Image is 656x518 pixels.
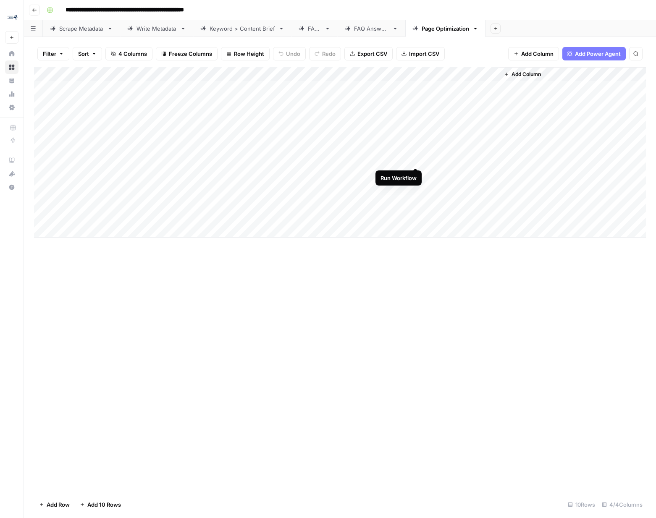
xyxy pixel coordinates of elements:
[309,47,341,60] button: Redo
[5,47,18,60] a: Home
[575,50,621,58] span: Add Power Agent
[422,24,469,33] div: Page Optimization
[193,20,291,37] a: Keyword > Content Brief
[273,47,306,60] button: Undo
[322,50,336,58] span: Redo
[5,10,20,25] img: Compound Growth Logo
[5,167,18,181] button: What's new?
[512,71,541,78] span: Add Column
[5,101,18,114] a: Settings
[291,20,338,37] a: FAQs
[5,167,18,180] div: What's new?
[221,47,270,60] button: Row Height
[73,47,102,60] button: Sort
[521,50,554,58] span: Add Column
[118,50,147,58] span: 4 Columns
[501,69,544,80] button: Add Column
[47,500,70,509] span: Add Row
[43,20,120,37] a: Scrape Metadata
[156,47,218,60] button: Freeze Columns
[5,74,18,87] a: Your Data
[598,498,646,511] div: 4/4 Columns
[338,20,405,37] a: FAQ Answers
[409,50,439,58] span: Import CSV
[5,7,18,28] button: Workspace: Compound Growth
[508,47,559,60] button: Add Column
[234,50,264,58] span: Row Height
[5,154,18,167] a: AirOps Academy
[564,498,598,511] div: 10 Rows
[5,181,18,194] button: Help + Support
[308,24,321,33] div: FAQs
[75,498,126,511] button: Add 10 Rows
[37,47,69,60] button: Filter
[136,24,177,33] div: Write Metadata
[286,50,300,58] span: Undo
[405,20,485,37] a: Page Optimization
[105,47,152,60] button: 4 Columns
[5,60,18,74] a: Browse
[59,24,104,33] div: Scrape Metadata
[396,47,445,60] button: Import CSV
[5,87,18,101] a: Usage
[344,47,393,60] button: Export CSV
[210,24,275,33] div: Keyword > Content Brief
[357,50,387,58] span: Export CSV
[354,24,389,33] div: FAQ Answers
[562,47,626,60] button: Add Power Agent
[169,50,212,58] span: Freeze Columns
[34,498,75,511] button: Add Row
[43,50,56,58] span: Filter
[78,50,89,58] span: Sort
[380,174,417,182] div: Run Workflow
[120,20,193,37] a: Write Metadata
[87,500,121,509] span: Add 10 Rows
